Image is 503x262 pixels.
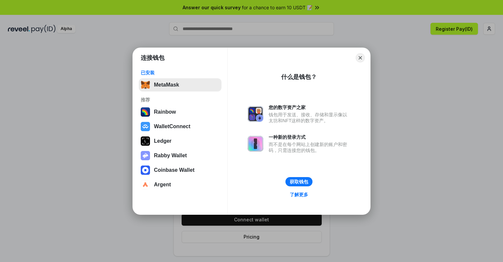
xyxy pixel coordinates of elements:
button: Ledger [139,134,222,148]
div: Rainbow [154,109,176,115]
button: WalletConnect [139,120,222,133]
div: 一种新的登录方式 [269,134,350,140]
div: 什么是钱包？ [281,73,317,81]
div: Rabby Wallet [154,153,187,159]
img: svg+xml,%3Csvg%20xmlns%3D%22http%3A%2F%2Fwww.w3.org%2F2000%2Fsvg%22%20fill%3D%22none%22%20viewBox... [141,151,150,160]
div: 您的数字资产之家 [269,104,350,110]
div: 而不是在每个网站上创建新的账户和密码，只需连接您的钱包。 [269,141,350,153]
div: 钱包用于发送、接收、存储和显示像以太坊和NFT这样的数字资产。 [269,112,350,124]
button: Coinbase Wallet [139,164,222,177]
button: Rabby Wallet [139,149,222,162]
img: svg+xml,%3Csvg%20xmlns%3D%22http%3A%2F%2Fwww.w3.org%2F2000%2Fsvg%22%20fill%3D%22none%22%20viewBox... [248,136,263,152]
img: svg+xml,%3Csvg%20fill%3D%22none%22%20height%3D%2233%22%20viewBox%3D%220%200%2035%2033%22%20width%... [141,80,150,90]
img: svg+xml,%3Csvg%20width%3D%2228%22%20height%3D%2228%22%20viewBox%3D%220%200%2028%2028%22%20fill%3D... [141,166,150,175]
button: Close [356,53,365,62]
img: svg+xml,%3Csvg%20width%3D%22120%22%20height%3D%22120%22%20viewBox%3D%220%200%20120%20120%22%20fil... [141,107,150,117]
div: Ledger [154,138,171,144]
div: Argent [154,182,171,188]
button: 获取钱包 [285,177,312,186]
img: svg+xml,%3Csvg%20width%3D%2228%22%20height%3D%2228%22%20viewBox%3D%220%200%2028%2028%22%20fill%3D... [141,122,150,131]
img: svg+xml,%3Csvg%20xmlns%3D%22http%3A%2F%2Fwww.w3.org%2F2000%2Fsvg%22%20width%3D%2228%22%20height%3... [141,136,150,146]
div: 已安装 [141,70,220,76]
div: WalletConnect [154,124,191,130]
div: 获取钱包 [290,179,308,185]
img: svg+xml,%3Csvg%20xmlns%3D%22http%3A%2F%2Fwww.w3.org%2F2000%2Fsvg%22%20fill%3D%22none%22%20viewBox... [248,106,263,122]
button: Rainbow [139,105,222,119]
div: MetaMask [154,82,179,88]
button: MetaMask [139,78,222,92]
h1: 连接钱包 [141,54,164,62]
button: Argent [139,178,222,191]
div: 推荐 [141,97,220,103]
div: 了解更多 [290,192,308,198]
a: 了解更多 [286,190,312,199]
img: svg+xml,%3Csvg%20width%3D%2228%22%20height%3D%2228%22%20viewBox%3D%220%200%2028%2028%22%20fill%3D... [141,180,150,189]
div: Coinbase Wallet [154,167,194,173]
